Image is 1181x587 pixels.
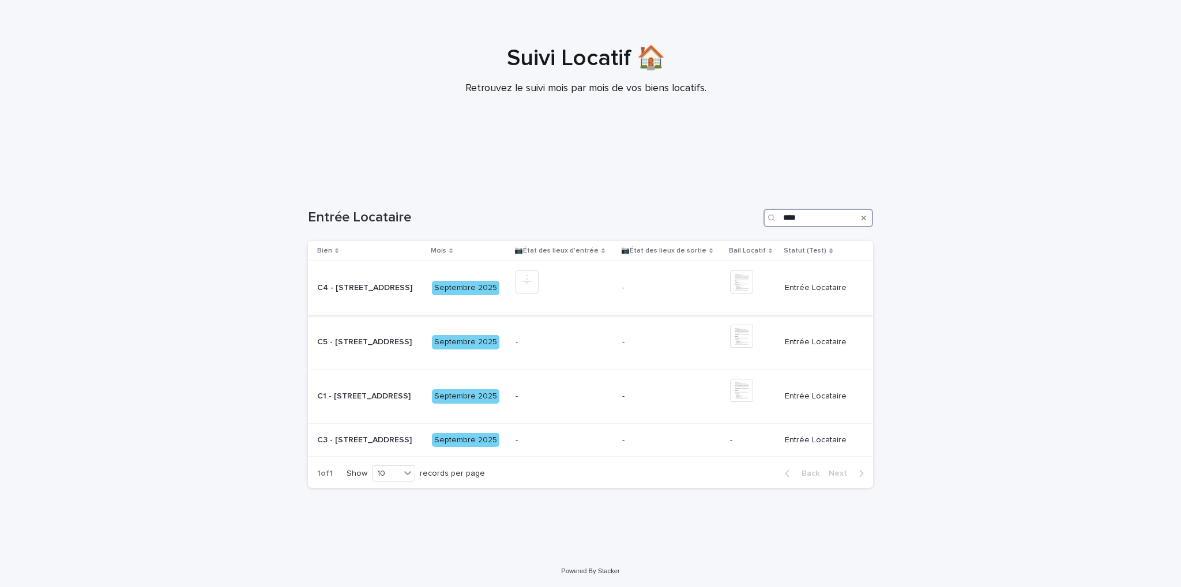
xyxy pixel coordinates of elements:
p: Entrée Locataire [785,392,855,401]
p: C1 - 52 Rue Varichon-Lyon-69008-Chambre 1 [317,389,413,401]
div: Septembre 2025 [432,433,499,447]
tr: C3 - [STREET_ADDRESS]C3 - [STREET_ADDRESS] Septembre 2025---Entrée Locataire [308,423,873,457]
span: Next [829,469,854,477]
p: - [516,392,612,401]
p: Entrée Locataire [785,283,855,293]
p: - [730,435,776,445]
p: - [622,435,719,445]
p: 📷État des lieux de sortie [621,244,706,257]
tr: C5 - [STREET_ADDRESS]C5 - [STREET_ADDRESS] Septembre 2025--Entrée Locataire [308,315,873,369]
p: - [622,283,719,293]
tr: C4 - [STREET_ADDRESS]C4 - [STREET_ADDRESS] Septembre 2025-Entrée Locataire [308,261,873,315]
div: Septembre 2025 [432,389,499,404]
div: Septembre 2025 [432,335,499,349]
p: Mois [431,244,446,257]
span: Back [795,469,819,477]
p: Show [347,469,367,479]
p: records per page [420,469,485,479]
p: - [516,337,612,347]
input: Search [763,209,873,227]
p: C5 - 52 Rue Varichon-Lyon-69008-Chambre 5 [317,335,414,347]
p: Statut (Test) [784,244,826,257]
p: - [516,435,612,445]
p: Entrée Locataire [785,435,855,445]
p: - [622,337,719,347]
p: 📷État des lieux d'entrée [514,244,599,257]
p: Entrée Locataire [785,337,855,347]
button: Back [776,468,824,479]
h1: Suivi Locatif 🏠 [303,44,868,72]
p: 1 of 1 [308,460,342,488]
tr: C1 - [STREET_ADDRESS]C1 - [STREET_ADDRESS] Septembre 2025--Entrée Locataire [308,369,873,423]
div: Septembre 2025 [432,281,499,295]
p: Retrouvez le suivi mois par mois de vos biens locatifs. [355,82,817,95]
div: 10 [373,468,400,480]
p: - [622,392,719,401]
h1: Entrée Locataire [308,209,759,226]
p: C4 - 52 Rue Varichon-Lyon-69008-Chambre 4 [317,281,415,293]
a: Powered By Stacker [561,567,619,574]
p: C3 - 52 Rue Varichon-Lyon-69008-Chambre 3 [317,433,414,445]
button: Next [824,468,873,479]
p: Bien [317,244,332,257]
p: Bail Locatif [729,244,766,257]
